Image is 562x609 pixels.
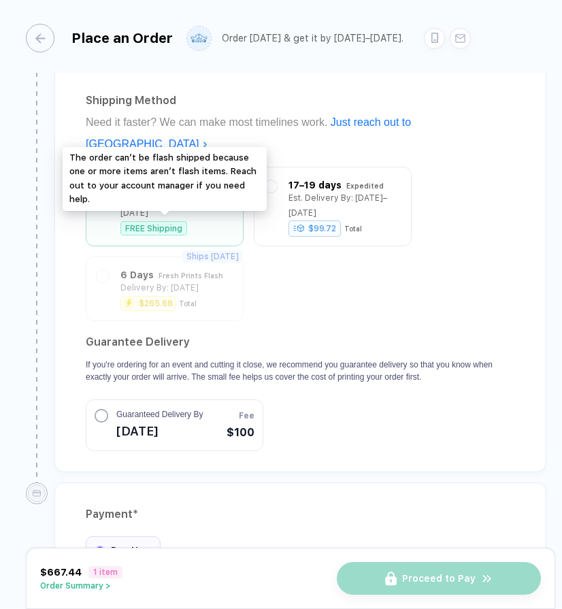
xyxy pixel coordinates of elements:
div: Expedited [346,178,384,193]
h2: Guarantee Delivery [86,331,515,353]
div: Need it faster? We can make most timelines work. [86,112,515,155]
p: If you're ordering for an event and cutting it close, we recommend you guarantee delivery so that... [86,359,515,383]
div: FREE Shipping [120,221,187,235]
div: Total [344,225,362,233]
span: Fee [239,410,254,422]
span: 1 item [88,566,122,578]
img: user profile [187,27,211,50]
button: Guaranteed Delivery By[DATE]Fee$100 [86,399,263,451]
span: [DATE] [116,421,203,442]
span: $100 [227,425,254,441]
span: $667.44 [40,567,82,578]
div: Order [DATE] & get it by [DATE]–[DATE]. [222,33,403,44]
div: 17–19 days [288,178,342,193]
span: Pay Now [111,545,152,556]
span: Guaranteed Delivery By [116,408,203,421]
div: 17–19 days ExpeditedEst. Delivery By: [DATE]–[DATE]$99.72Total [265,178,401,235]
div: The order can’t be flash shipped because one or more items aren’t flash items. Reach out to your ... [63,147,267,211]
div: Payment [86,504,515,525]
div: Shipping Method [86,90,515,112]
button: Order Summary > [40,581,122,591]
div: Est. Delivery By: [DATE]–[DATE] [288,191,401,220]
div: $99.72 [288,220,341,237]
div: Place an Order [71,30,173,46]
div: Pay Now [86,536,161,565]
